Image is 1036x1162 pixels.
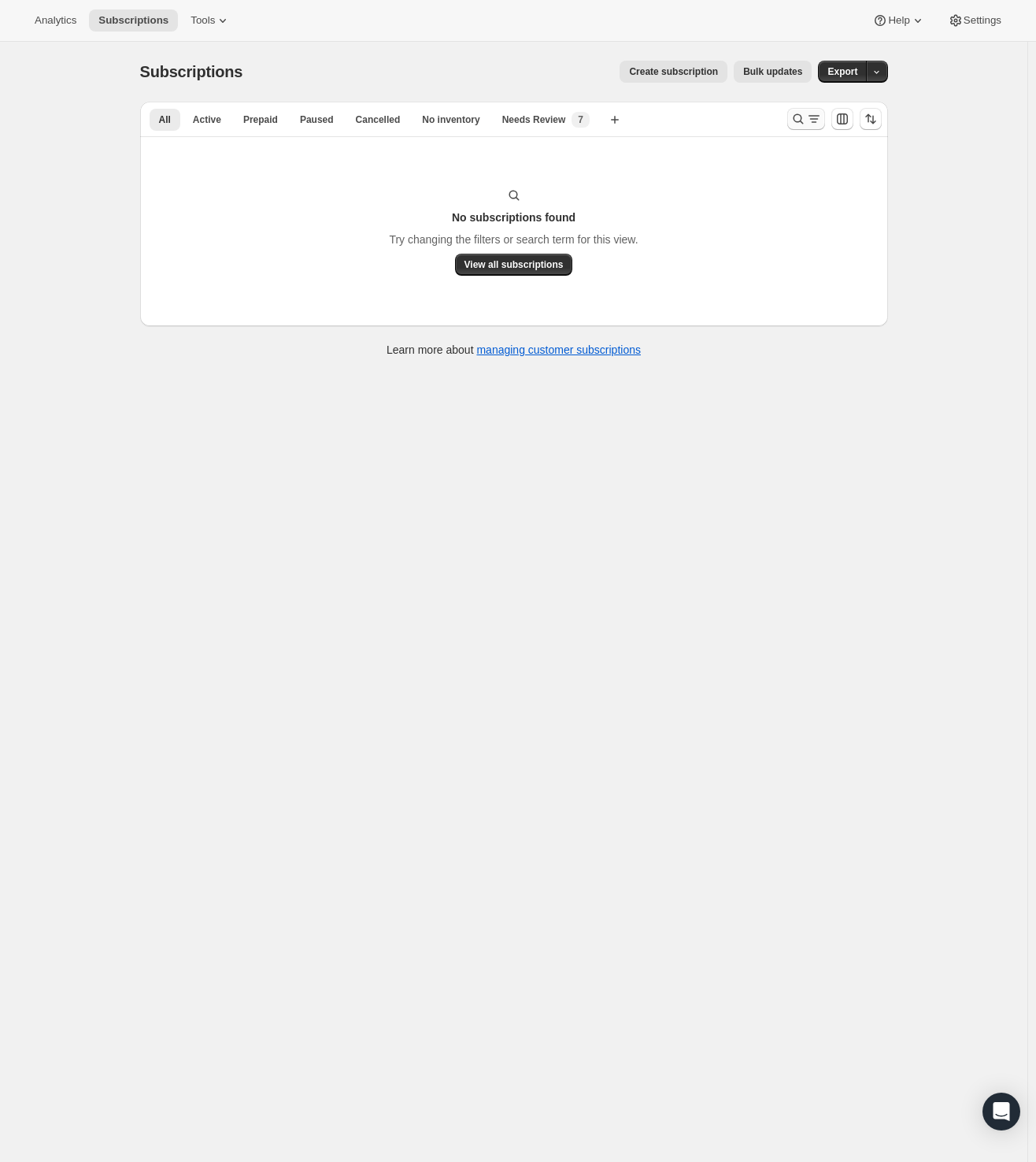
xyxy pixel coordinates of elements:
span: Paused [300,113,334,126]
span: Bulk updates [743,65,802,78]
span: Needs Review [502,113,566,126]
button: Help [863,9,934,32]
span: Help [888,14,909,27]
span: Active [193,113,221,126]
a: managing customer subscriptions [476,343,641,356]
span: Tools [191,14,215,27]
span: Cancelled [356,113,401,126]
button: View all subscriptions [455,254,573,276]
span: Export [827,65,857,78]
span: Settings [964,14,1001,27]
button: Bulk updates [734,61,812,83]
button: Tools [181,9,240,32]
h3: No subscriptions found [452,210,575,225]
span: Prepaid [243,113,278,126]
button: Export [818,61,867,83]
button: Sort the results [860,108,882,130]
p: Try changing the filters or search term for this view. [389,232,638,247]
span: No inventory [422,113,479,126]
button: Analytics [25,9,86,32]
button: Create subscription [620,61,727,83]
button: Search and filter results [787,108,825,130]
span: Subscriptions [140,63,243,80]
span: View all subscriptions [464,258,564,271]
span: All [159,113,171,126]
span: Subscriptions [98,14,168,27]
div: Open Intercom Messenger [982,1093,1020,1130]
p: Learn more about [387,342,641,358]
button: Customize table column order and visibility [831,108,853,130]
span: Create subscription [629,65,718,78]
button: Settings [938,9,1011,32]
span: 7 [578,113,583,126]
span: Analytics [35,14,76,27]
button: Create new view [602,109,627,131]
button: Subscriptions [89,9,178,32]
